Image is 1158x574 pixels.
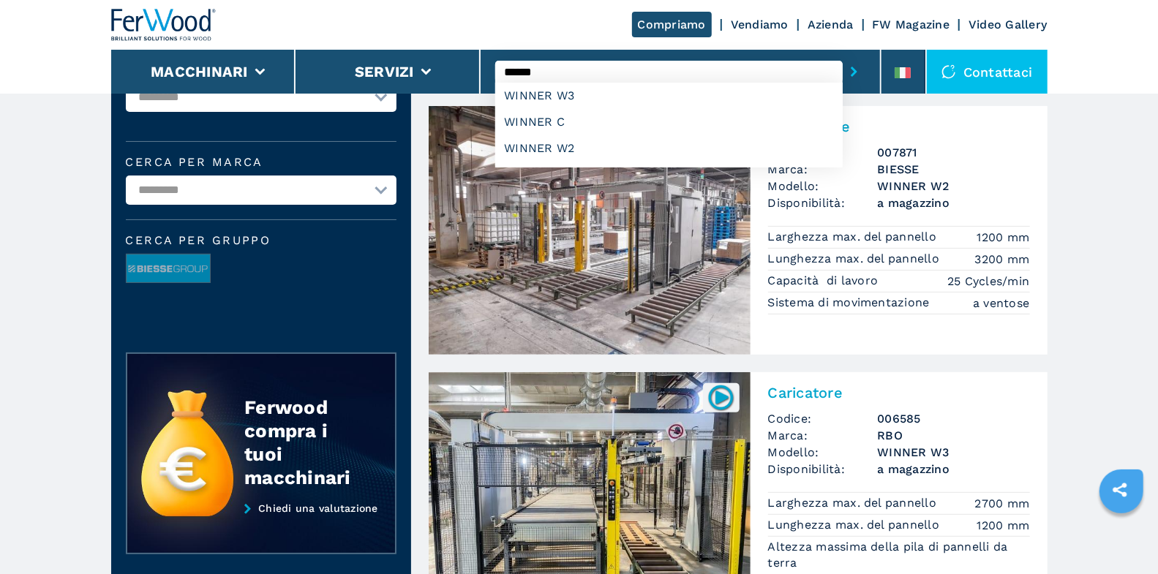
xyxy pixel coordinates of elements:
[126,235,396,246] span: Cerca per Gruppo
[878,461,1030,477] span: a magazzino
[927,50,1048,94] div: Contattaci
[768,517,944,533] p: Lunghezza max. del pannello
[768,461,878,477] span: Disponibilità:
[768,539,1030,572] p: Altezza massima della pila di pannelli da terra
[941,64,956,79] img: Contattaci
[495,135,843,162] div: WINNER W2
[1102,472,1138,508] a: sharethis
[878,427,1030,444] h3: RBO
[768,427,878,444] span: Marca:
[768,273,882,289] p: Capacità di lavoro
[495,83,843,109] div: WINNER W3
[878,178,1030,195] h3: WINNER W2
[768,161,878,178] span: Marca:
[127,254,210,284] img: image
[244,396,366,489] div: Ferwood compra i tuoi macchinari
[768,410,878,427] span: Codice:
[947,273,1029,290] em: 25 Cycles/min
[126,156,396,168] label: Cerca per marca
[878,144,1030,161] h3: 007871
[768,195,878,211] span: Disponibilità:
[843,55,865,88] button: submit-button
[768,384,1030,401] h2: Caricatore
[707,383,735,412] img: 006585
[731,18,789,31] a: Vendiamo
[975,251,1030,268] em: 3200 mm
[632,12,712,37] a: Compriamo
[768,495,941,511] p: Larghezza max. del pannello
[151,63,248,80] button: Macchinari
[768,118,1030,135] h2: Scaricatore
[977,517,1030,534] em: 1200 mm
[768,444,878,461] span: Modello:
[768,295,934,311] p: Sistema di movimentazione
[973,295,1029,311] em: a ventose
[355,63,414,80] button: Servizi
[768,251,944,267] p: Lunghezza max. del pannello
[975,495,1030,512] em: 2700 mm
[977,229,1030,246] em: 1200 mm
[878,410,1030,427] h3: 006585
[429,106,751,355] img: Scaricatore BIESSE WINNER W2
[495,109,843,135] div: WINNER C
[878,161,1030,178] h3: BIESSE
[873,18,950,31] a: FW Magazine
[878,444,1030,461] h3: WINNER W3
[429,106,1048,355] a: Scaricatore BIESSE WINNER W2007871ScaricatoreCodice:007871Marca:BIESSEModello:WINNER W2Disponibil...
[878,195,1030,211] span: a magazzino
[111,9,217,41] img: Ferwood
[1096,508,1147,563] iframe: Chat
[768,178,878,195] span: Modello:
[808,18,854,31] a: Azienda
[768,229,941,245] p: Larghezza max. del pannello
[969,18,1047,31] a: Video Gallery
[126,502,396,555] a: Chiedi una valutazione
